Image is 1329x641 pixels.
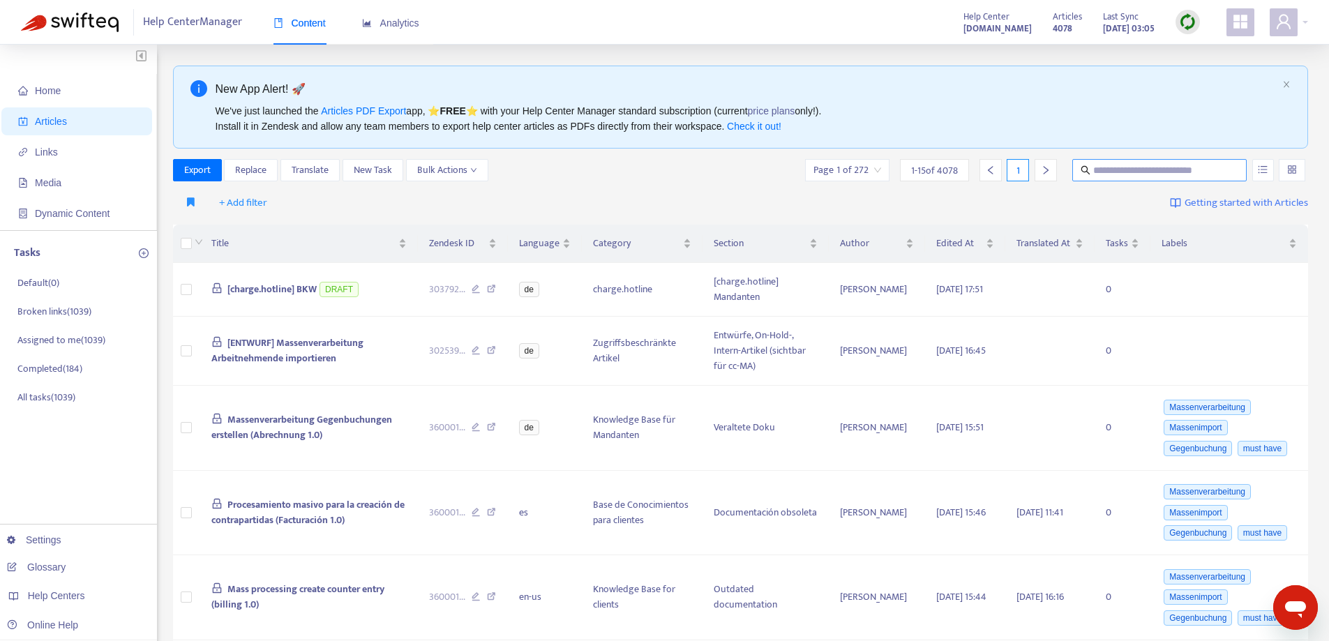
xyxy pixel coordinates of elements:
[235,163,266,178] span: Replace
[354,163,392,178] span: New Task
[1162,236,1286,251] span: Labels
[1053,21,1072,36] strong: 4078
[911,163,958,178] span: 1 - 15 of 4078
[7,534,61,545] a: Settings
[1150,225,1308,263] th: Labels
[35,116,67,127] span: Articles
[292,163,329,178] span: Translate
[703,317,829,386] td: Entwürfe, On-Hold-, Intern-Artikel (sichtbar für cc-MA)
[211,336,223,347] span: lock
[429,589,465,605] span: 360001 ...
[209,192,278,214] button: + Add filter
[17,304,91,319] p: Broken links ( 1039 )
[1164,505,1227,520] span: Massenimport
[582,555,703,640] td: Knowledge Base for clients
[21,13,119,32] img: Swifteq
[1095,386,1150,471] td: 0
[582,263,703,317] td: charge.hotline
[508,555,582,640] td: en-us
[1258,165,1268,174] span: unordered-list
[470,167,477,174] span: down
[1095,471,1150,556] td: 0
[829,386,925,471] td: [PERSON_NAME]
[1164,589,1227,605] span: Massenimport
[1238,441,1287,456] span: must have
[1164,420,1227,435] span: Massenimport
[1016,589,1064,605] span: [DATE] 16:16
[703,386,829,471] td: Veraltete Doku
[184,163,211,178] span: Export
[17,333,105,347] p: Assigned to me ( 1039 )
[273,18,283,28] span: book
[7,619,78,631] a: Online Help
[1053,9,1082,24] span: Articles
[216,80,1277,98] div: New App Alert! 🚀
[429,236,486,251] span: Zendesk ID
[1179,13,1196,31] img: sync.dc5367851b00ba804db3.png
[17,276,59,290] p: Default ( 0 )
[211,497,405,528] span: Procesamiento masivo para la creación de contrapartidas (Facturación 1.0)
[593,236,680,251] span: Category
[936,419,984,435] span: [DATE] 15:51
[1005,225,1095,263] th: Translated At
[986,165,996,175] span: left
[1238,525,1287,541] span: must have
[406,159,488,181] button: Bulk Actionsdown
[362,17,419,29] span: Analytics
[1164,569,1251,585] span: Massenverarbeitung
[216,103,1277,134] div: We've just launched the app, ⭐ ⭐️ with your Help Center Manager standard subscription (current on...
[429,420,465,435] span: 360001 ...
[273,17,326,29] span: Content
[1232,13,1249,30] span: appstore
[1081,165,1090,175] span: search
[211,498,223,509] span: lock
[139,248,149,258] span: plus-circle
[829,317,925,386] td: [PERSON_NAME]
[829,555,925,640] td: [PERSON_NAME]
[1238,610,1287,626] span: must have
[211,582,223,594] span: lock
[173,159,222,181] button: Export
[211,413,223,424] span: lock
[1170,197,1181,209] img: image-link
[703,263,829,317] td: [charge.hotline] Mandanten
[1282,80,1291,89] button: close
[508,225,582,263] th: Language
[211,581,385,612] span: Mass processing create counter entry (billing 1.0)
[1007,159,1029,181] div: 1
[519,343,539,359] span: de
[1252,159,1274,181] button: unordered-list
[936,589,986,605] span: [DATE] 15:44
[936,504,986,520] span: [DATE] 15:46
[429,282,465,297] span: 303792 ...
[1273,585,1318,630] iframe: Schaltfläche zum Öffnen des Messaging-Fensters
[219,195,267,211] span: + Add filter
[195,238,203,246] span: down
[1095,317,1150,386] td: 0
[1041,165,1051,175] span: right
[936,236,983,251] span: Edited At
[582,317,703,386] td: Zugriffsbeschränkte Artikel
[936,281,983,297] span: [DATE] 17:51
[17,390,75,405] p: All tasks ( 1039 )
[963,21,1032,36] strong: [DOMAIN_NAME]
[200,225,418,263] th: Title
[190,80,207,97] span: info-circle
[748,105,795,116] a: price plans
[582,225,703,263] th: Category
[829,225,925,263] th: Author
[14,245,40,262] p: Tasks
[1164,441,1232,456] span: Gegenbuchung
[224,159,278,181] button: Replace
[1106,236,1128,251] span: Tasks
[1170,192,1308,214] a: Getting started with Articles
[829,471,925,556] td: [PERSON_NAME]
[582,386,703,471] td: Knowledge Base für Mandanten
[963,9,1009,24] span: Help Center
[211,412,393,443] span: Massenverarbeitung Gegenbuchungen erstellen (Abrechnung 1.0)
[321,105,406,116] a: Articles PDF Export
[429,343,465,359] span: 302539 ...
[143,9,242,36] span: Help Center Manager
[508,471,582,556] td: es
